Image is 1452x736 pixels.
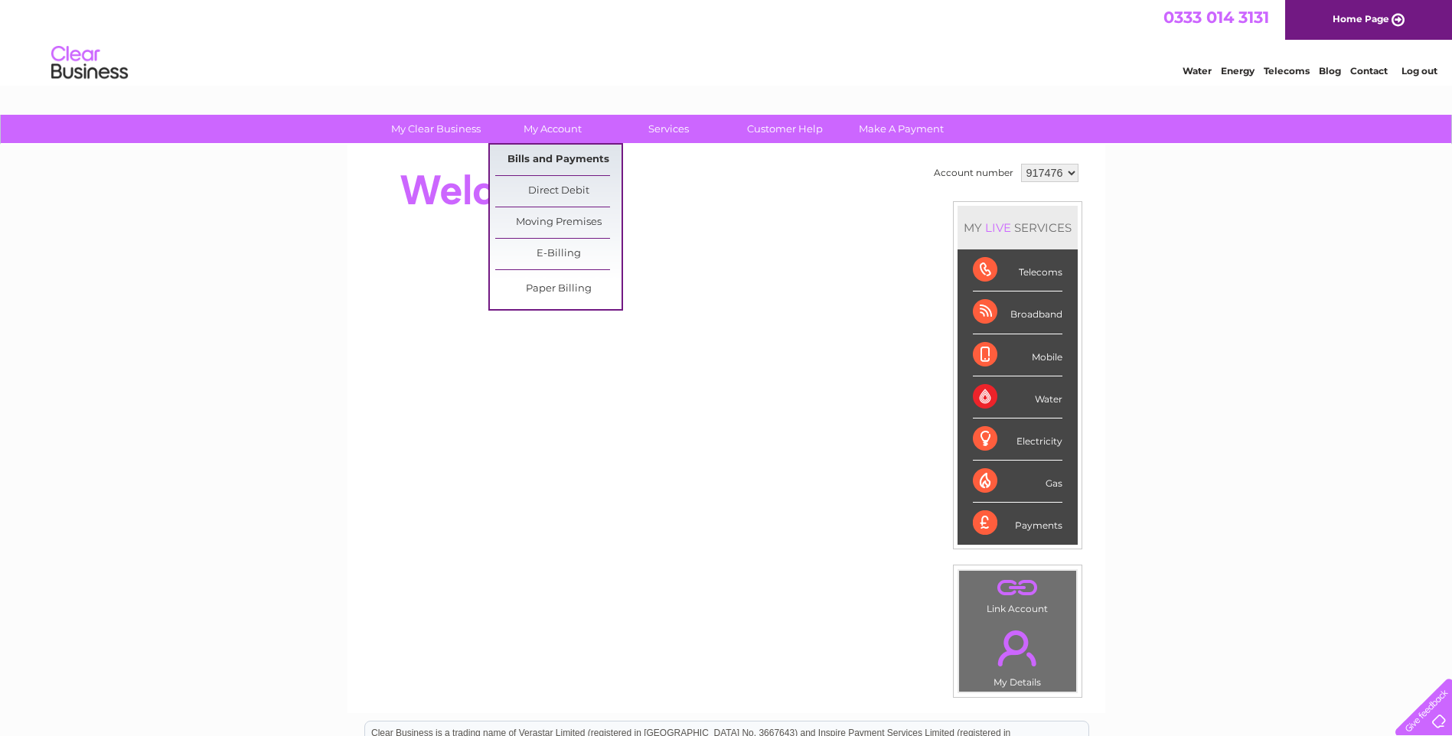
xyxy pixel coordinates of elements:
[51,40,129,86] img: logo.png
[973,249,1062,291] div: Telecoms
[982,220,1014,235] div: LIVE
[1350,65,1388,77] a: Contact
[973,291,1062,334] div: Broadband
[958,570,1077,618] td: Link Account
[489,115,615,143] a: My Account
[1319,65,1341,77] a: Blog
[495,207,622,238] a: Moving Premises
[973,503,1062,544] div: Payments
[1221,65,1255,77] a: Energy
[973,461,1062,503] div: Gas
[930,160,1017,186] td: Account number
[495,274,622,304] a: Paper Billing
[958,617,1077,692] td: My Details
[963,621,1072,675] a: .
[963,575,1072,601] a: .
[605,115,732,143] a: Services
[373,115,499,143] a: My Clear Business
[838,115,964,143] a: Make A Payment
[495,145,622,175] a: Bills and Payments
[1401,65,1437,77] a: Log out
[973,418,1062,461] div: Electricity
[722,115,848,143] a: Customer Help
[1183,65,1212,77] a: Water
[1163,8,1269,27] a: 0333 014 3131
[495,176,622,207] a: Direct Debit
[365,8,1088,74] div: Clear Business is a trading name of Verastar Limited (registered in [GEOGRAPHIC_DATA] No. 3667643...
[495,239,622,269] a: E-Billing
[958,206,1078,249] div: MY SERVICES
[973,334,1062,376] div: Mobile
[1264,65,1310,77] a: Telecoms
[973,376,1062,418] div: Water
